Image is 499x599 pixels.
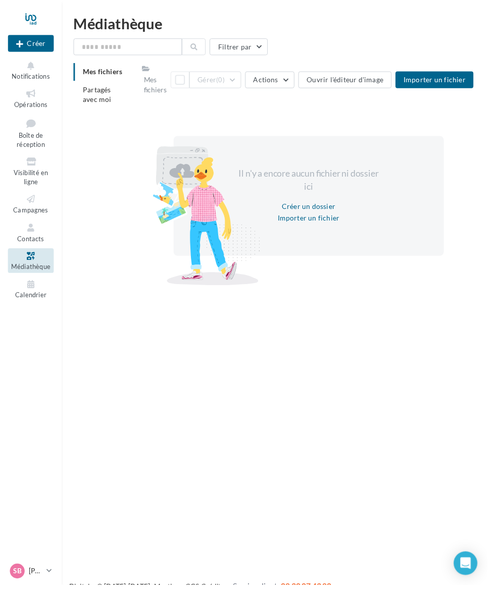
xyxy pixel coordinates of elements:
[8,196,55,221] a: Campagnes
[75,16,487,31] div: Médiathèque
[8,60,55,84] button: Notifications
[8,226,55,250] a: Contacts
[14,173,49,190] span: Visibilité en ligne
[85,87,114,106] span: Partagés avec moi
[222,78,230,86] span: (0)
[8,36,55,53] button: Créer
[8,254,55,279] a: Médiathèque
[244,172,388,196] span: Il n'y a encore aucun fichier ni dossier ici
[8,88,55,113] a: Opérations
[29,580,43,590] p: [PERSON_NAME]
[15,103,48,111] span: Opérations
[17,134,46,152] span: Boîte de réception
[147,77,171,97] div: Mes fichiers
[251,73,302,90] button: Actions
[465,565,489,589] div: Open Intercom Messenger
[12,74,51,82] span: Notifications
[18,240,45,248] span: Contacts
[16,298,47,306] span: Calendrier
[405,73,485,90] button: Importer un fichier
[284,205,347,217] button: Créer un dossier
[260,77,285,86] span: Actions
[413,77,477,86] span: Importer un fichier
[194,73,247,90] button: Gérer(0)
[8,575,55,594] a: SB [PERSON_NAME]
[306,73,401,90] button: Ouvrir l'éditeur d'image
[8,158,55,192] a: Visibilité en ligne
[12,269,52,277] span: Médiathèque
[85,69,125,78] span: Mes fichiers
[280,217,352,230] button: Importer un fichier
[8,36,55,53] div: Nouvelle campagne
[14,211,49,219] span: Campagnes
[14,580,22,590] span: SB
[215,39,274,57] button: Filtrer par
[8,118,55,154] a: Boîte de réception
[8,284,55,308] a: Calendrier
